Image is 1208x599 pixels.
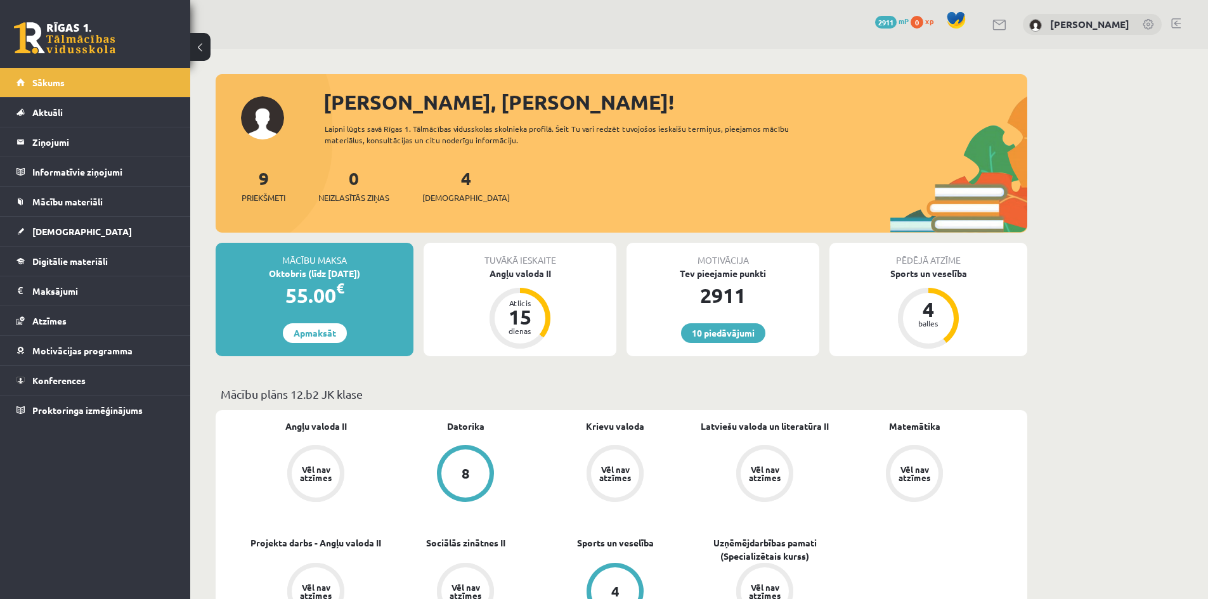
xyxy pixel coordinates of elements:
[318,191,389,204] span: Neizlasītās ziņas
[840,445,989,505] a: Vēl nav atzīmes
[242,191,285,204] span: Priekšmeti
[32,375,86,386] span: Konferences
[32,276,174,306] legend: Maksājumi
[325,123,812,146] div: Laipni lūgts savā Rīgas 1. Tālmācības vidusskolas skolnieka profilā. Šeit Tu vari redzēt tuvojošo...
[540,445,690,505] a: Vēl nav atzīmes
[889,420,940,433] a: Matemātika
[16,98,174,127] a: Aktuāli
[16,336,174,365] a: Motivācijas programma
[323,87,1027,117] div: [PERSON_NAME], [PERSON_NAME]!
[875,16,909,26] a: 2911 mP
[32,315,67,326] span: Atzīmes
[462,467,470,480] div: 8
[391,445,540,505] a: 8
[16,187,174,216] a: Mācību materiāli
[216,280,413,311] div: 55.00
[627,280,819,311] div: 2911
[577,536,654,550] a: Sports un veselība
[690,445,840,505] a: Vēl nav atzīmes
[32,77,65,88] span: Sākums
[16,366,174,395] a: Konferences
[597,465,633,482] div: Vēl nav atzīmes
[298,465,334,482] div: Vēl nav atzīmes
[911,16,923,29] span: 0
[627,243,819,267] div: Motivācija
[32,157,174,186] legend: Informatīvie ziņojumi
[16,157,174,186] a: Informatīvie ziņojumi
[242,167,285,204] a: 9Priekšmeti
[283,323,347,343] a: Apmaksāt
[897,465,932,482] div: Vēl nav atzīmes
[216,243,413,267] div: Mācību maksa
[32,196,103,207] span: Mācību materiāli
[422,191,510,204] span: [DEMOGRAPHIC_DATA]
[909,299,947,319] div: 4
[32,255,108,267] span: Digitālie materiāli
[1029,19,1042,32] img: Jānis Mežis
[909,319,947,327] div: balles
[318,167,389,204] a: 0Neizlasītās ziņas
[501,327,539,335] div: dienas
[627,267,819,280] div: Tev pieejamie punkti
[336,279,344,297] span: €
[221,385,1022,403] p: Mācību plāns 12.b2 JK klase
[925,16,933,26] span: xp
[285,420,347,433] a: Angļu valoda II
[681,323,765,343] a: 10 piedāvājumi
[1050,18,1129,30] a: [PERSON_NAME]
[424,267,616,351] a: Angļu valoda II Atlicis 15 dienas
[875,16,897,29] span: 2911
[16,276,174,306] a: Maksājumi
[424,243,616,267] div: Tuvākā ieskaite
[829,243,1027,267] div: Pēdējā atzīme
[16,306,174,335] a: Atzīmes
[16,396,174,425] a: Proktoringa izmēģinājums
[250,536,381,550] a: Projekta darbs - Angļu valoda II
[899,16,909,26] span: mP
[911,16,940,26] a: 0 xp
[586,420,644,433] a: Krievu valoda
[32,404,143,416] span: Proktoringa izmēģinājums
[32,127,174,157] legend: Ziņojumi
[216,267,413,280] div: Oktobris (līdz [DATE])
[501,307,539,327] div: 15
[16,68,174,97] a: Sākums
[241,445,391,505] a: Vēl nav atzīmes
[701,420,829,433] a: Latviešu valoda un literatūra II
[829,267,1027,280] div: Sports un veselība
[611,584,620,598] div: 4
[829,267,1027,351] a: Sports un veselība 4 balles
[690,536,840,563] a: Uzņēmējdarbības pamati (Specializētais kurss)
[16,127,174,157] a: Ziņojumi
[14,22,115,54] a: Rīgas 1. Tālmācības vidusskola
[422,167,510,204] a: 4[DEMOGRAPHIC_DATA]
[32,345,133,356] span: Motivācijas programma
[747,465,783,482] div: Vēl nav atzīmes
[447,420,484,433] a: Datorika
[424,267,616,280] div: Angļu valoda II
[501,299,539,307] div: Atlicis
[32,226,132,237] span: [DEMOGRAPHIC_DATA]
[16,217,174,246] a: [DEMOGRAPHIC_DATA]
[426,536,505,550] a: Sociālās zinātnes II
[32,106,63,118] span: Aktuāli
[16,247,174,276] a: Digitālie materiāli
